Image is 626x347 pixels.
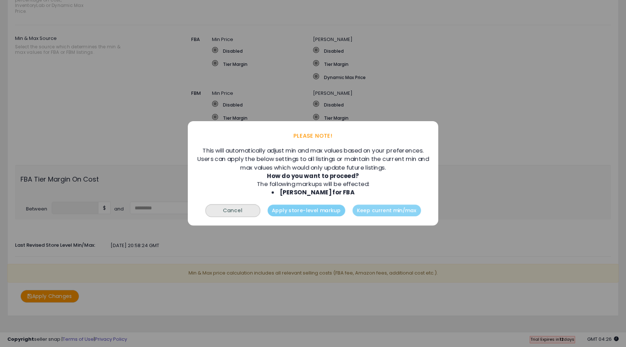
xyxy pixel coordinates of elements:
[205,205,260,217] button: Cancel
[188,125,438,147] div: PLEASE NOTE!
[195,147,431,197] div: This will automatically adjust min and max values based on your preferences. Users can apply the ...
[195,180,431,197] div: The following markups will be effected:
[195,189,431,197] li: [PERSON_NAME] for FBA
[353,205,421,217] button: Keep current min/max
[268,205,345,217] button: Apply store-level markup
[267,172,359,180] b: How do you want to proceed?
